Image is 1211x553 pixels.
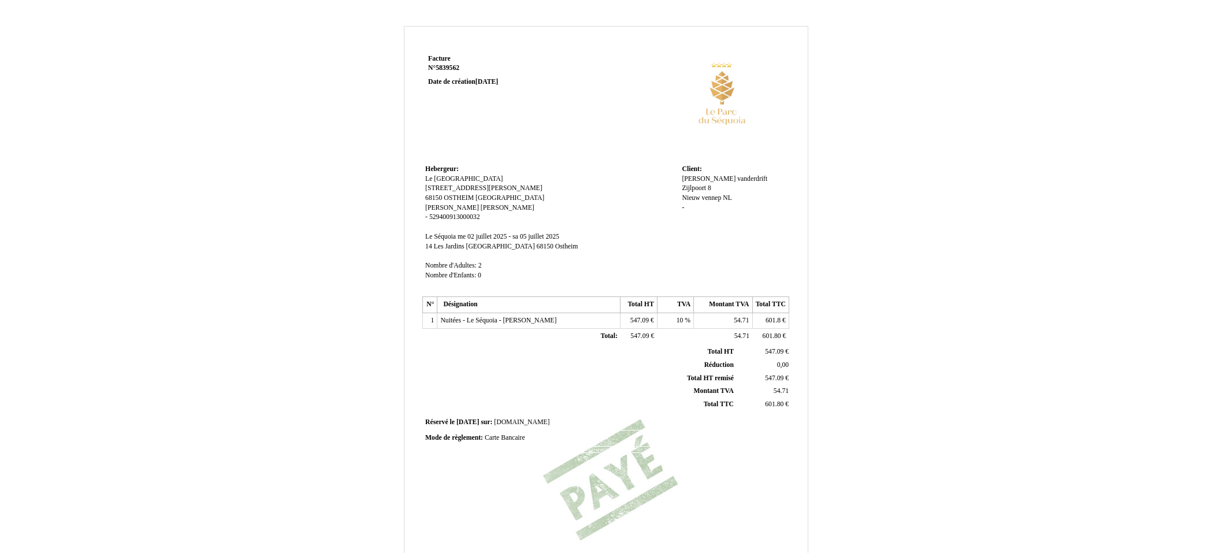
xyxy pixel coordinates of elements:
td: € [621,313,657,329]
span: Réduction [704,361,734,369]
span: 14 Les Jardins [GEOGRAPHIC_DATA] [425,243,535,250]
span: 601.8 [766,317,781,324]
span: [DOMAIN_NAME] [494,418,549,426]
strong: Date de création [428,78,498,86]
span: Le Séquoia [425,233,456,240]
span: vanderdrift [737,175,767,183]
span: Total HT remisé [687,374,734,382]
span: Nombre d'Adultes: [425,262,477,269]
span: Total TTC [704,400,734,408]
span: 547.09 [765,348,783,355]
th: Montant TVA [694,297,752,313]
span: Montant TVA [694,387,734,395]
th: Désignation [437,297,621,313]
span: 54.71 [734,332,749,340]
span: Nombre d'Enfants: [425,272,476,279]
span: 68150 [425,194,442,202]
span: Le [GEOGRAPHIC_DATA] [425,175,503,183]
img: logo [658,54,786,141]
span: [PERSON_NAME] [682,175,735,183]
span: OSTHEIM [444,194,474,202]
span: 5839562 [436,64,459,72]
span: 601.80 [765,400,783,408]
td: € [736,372,791,385]
span: [PERSON_NAME] [425,204,479,211]
td: € [752,329,789,345]
span: 2 [478,262,482,269]
td: € [621,329,657,345]
span: Carte Bancaire [485,434,525,441]
span: Réservé le [425,418,455,426]
span: 10 [677,317,683,324]
span: - [682,204,684,211]
td: % [657,313,693,329]
span: 68150 [537,243,554,250]
span: 547.09 [630,317,649,324]
span: 54.71 [734,317,749,324]
th: TVA [657,297,693,313]
span: 54.71 [774,387,789,395]
td: 1 [423,313,437,329]
strong: N° [428,64,566,73]
span: 547.09 [765,374,783,382]
span: 529400913000032 [429,213,480,221]
span: Total: [600,332,617,340]
span: - [425,213,428,221]
span: [DATE] [456,418,479,426]
span: Zijlpoort 8 [682,184,711,192]
td: € [736,346,791,358]
span: NL [723,194,732,202]
span: 547.09 [630,332,649,340]
span: Client: [682,165,701,173]
th: Total HT [621,297,657,313]
span: [DATE] [476,78,498,86]
span: [PERSON_NAME] [481,204,534,211]
span: sur: [481,418,492,426]
span: 0 [478,272,481,279]
span: Mode de règlement: [425,434,483,441]
span: Nuitées - Le Séquoia - [PERSON_NAME] [440,317,556,324]
span: Nieuw vennep [682,194,721,202]
th: N° [423,297,437,313]
span: 0,00 [777,361,789,369]
span: me 02 juillet 2025 - sa 05 juillet 2025 [458,233,559,240]
td: € [736,398,791,411]
span: Total HT [708,348,734,355]
span: 601.80 [763,332,781,340]
span: Hebergeur: [425,165,459,173]
span: Facture [428,55,451,62]
th: Total TTC [752,297,789,313]
span: [GEOGRAPHIC_DATA] [476,194,544,202]
span: [STREET_ADDRESS][PERSON_NAME] [425,184,543,192]
td: € [752,313,789,329]
span: Ostheim [555,243,578,250]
